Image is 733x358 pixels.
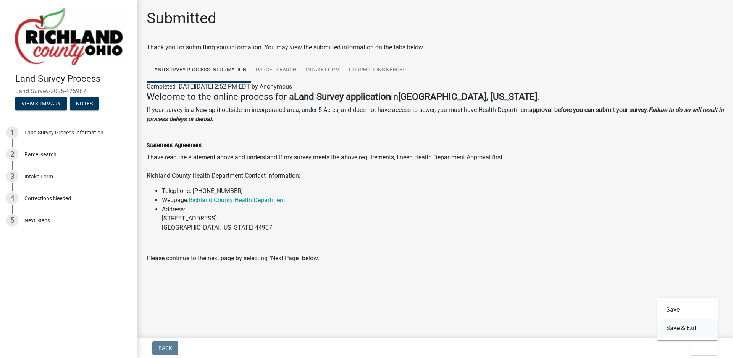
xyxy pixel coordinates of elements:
p: Richland County Health Department Contact Information: [147,171,724,180]
div: 4 [6,192,18,204]
p: If your survey is a New split outside an incorporated area, under 5 Acres, and does not have acce... [147,105,724,124]
wm-modal-confirm: Summary [15,101,67,107]
wm-modal-confirm: Notes [70,101,99,107]
h1: Submitted [147,9,216,28]
div: 5 [6,214,18,227]
a: Parcel search [251,58,301,83]
label: Statement Agreement [147,143,202,148]
strong: [GEOGRAPHIC_DATA], [US_STATE] [398,91,537,102]
div: 2 [6,148,18,160]
strong: Land Survey application [294,91,391,102]
div: Exit [657,298,718,340]
a: Richland County Health Department [189,196,285,204]
strong: Failure to do so will result in process delays or denial. [147,106,724,123]
span: Land Survey-2025-475987 [15,87,122,95]
p: Please continue to the next page by selecting "Next Page" below. [147,254,724,263]
button: View Summary [15,97,67,110]
img: Richland County, Ohio [15,8,123,65]
h4: Land Survey Process [15,73,131,84]
strong: approval before you can submit your survey [529,106,647,113]
a: Land Survey Process Information [147,58,251,83]
li: Address: [STREET_ADDRESS] [GEOGRAPHIC_DATA], [US_STATE] 44907 [162,205,724,232]
button: Exit [690,341,718,355]
div: Intake Form [24,174,53,179]
div: Parcel search [24,152,57,157]
button: Save & Exit [657,319,718,337]
li: Webpage: [162,196,724,205]
li: Telephone: [PHONE_NUMBER] [162,186,724,196]
a: Intake Form [301,58,344,83]
button: Back [152,341,178,355]
span: Exit [696,345,707,351]
span: Completed [DATE][DATE] 2:52 PM EDT by Anonymous [147,83,292,90]
span: Back [158,345,172,351]
div: Corrections Needed [24,196,71,201]
div: 1 [6,126,18,139]
button: Save [657,301,718,319]
div: 3 [6,170,18,183]
h4: Welcome to the online process for a in . [147,91,724,102]
a: Corrections Needed [344,58,410,83]
button: Notes [70,97,99,110]
div: Thank you for submitting your information. You may view the submitted information on the tabs below. [147,43,724,52]
div: Land Survey Process Information [24,130,103,135]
